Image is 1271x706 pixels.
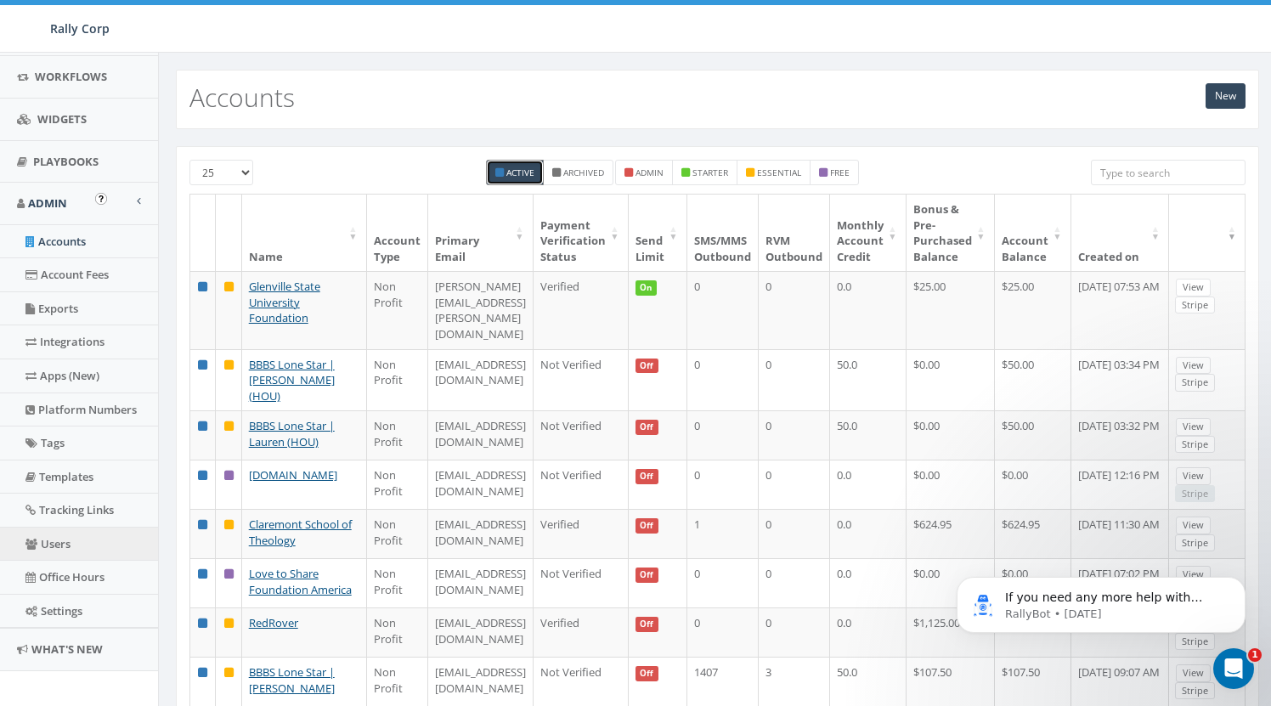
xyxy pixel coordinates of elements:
a: BBBS Lone Star | [PERSON_NAME] (HOU) [249,357,335,404]
td: 0 [687,607,759,657]
td: 1 [687,509,759,558]
iframe: Intercom live chat [1213,648,1254,689]
span: Off [635,420,659,435]
td: 0.0 [830,558,907,607]
td: [EMAIL_ADDRESS][DOMAIN_NAME] [428,607,534,657]
td: $25.00 [995,271,1071,348]
th: Monthly Account Credit: activate to sort column ascending [830,195,907,271]
span: Off [635,568,659,583]
td: 0 [759,349,830,411]
td: $0.00 [907,460,995,509]
th: Payment Verification Status : activate to sort column ascending [534,195,629,271]
td: [DATE] 03:32 PM [1071,410,1169,460]
th: Name: activate to sort column ascending [242,195,367,271]
td: [DATE] 11:30 AM [1071,509,1169,558]
td: $50.00 [995,349,1071,411]
td: Non Profit [367,509,428,558]
span: Off [635,359,659,374]
td: 0 [759,509,830,558]
a: View [1176,279,1211,297]
a: Stripe [1175,297,1215,314]
a: View [1176,664,1211,682]
td: 0 [687,558,759,607]
td: $107.50 [995,657,1071,706]
td: $624.95 [995,509,1071,558]
td: 0.0 [830,607,907,657]
button: Open In-App Guide [95,193,107,205]
a: Glenville State University Foundation [249,279,320,325]
span: Playbooks [33,154,99,169]
a: Claremont School of Theology [249,517,352,548]
th: Send Limit: activate to sort column ascending [629,195,687,271]
td: Non Profit [367,271,428,348]
td: Verified [534,271,629,348]
td: 50.0 [830,657,907,706]
td: $0.00 [907,410,995,460]
td: 0 [687,460,759,509]
td: 0 [759,271,830,348]
td: [DATE] 12:16 PM [1071,460,1169,509]
td: [EMAIL_ADDRESS][DOMAIN_NAME] [428,349,534,411]
small: essential [757,167,801,178]
td: Not Verified [534,410,629,460]
td: Verified [534,607,629,657]
a: [DOMAIN_NAME] [249,467,337,483]
span: Off [635,469,659,484]
td: [DATE] 07:53 AM [1071,271,1169,348]
td: [EMAIL_ADDRESS][DOMAIN_NAME] [428,657,534,706]
td: 1407 [687,657,759,706]
td: 50.0 [830,349,907,411]
th: Account Type [367,195,428,271]
span: On [635,280,658,296]
td: Non Profit [367,657,428,706]
td: [EMAIL_ADDRESS][DOMAIN_NAME] [428,410,534,460]
td: $0.00 [907,558,995,607]
td: Non Profit [367,460,428,509]
span: Off [635,518,659,534]
a: Love to Share Foundation America [249,566,352,597]
td: Not Verified [534,558,629,607]
td: Non Profit [367,349,428,411]
th: Bonus &amp; Pre-Purchased Balance: activate to sort column ascending [907,195,995,271]
td: 0.0 [830,271,907,348]
span: Admin [28,195,67,211]
a: Stripe [1175,374,1215,392]
span: What's New [31,641,103,657]
a: Stripe [1175,534,1215,552]
td: [EMAIL_ADDRESS][DOMAIN_NAME] [428,460,534,509]
a: New [1206,83,1246,109]
a: Stripe [1175,682,1215,700]
td: Not Verified [534,460,629,509]
td: $0.00 [995,460,1071,509]
td: $25.00 [907,271,995,348]
span: 1 [1248,648,1262,662]
input: Type to search [1091,160,1246,185]
small: Archived [563,167,604,178]
td: Verified [534,509,629,558]
th: RVM Outbound [759,195,830,271]
iframe: Intercom notifications message [931,541,1271,660]
td: Non Profit [367,607,428,657]
td: [EMAIL_ADDRESS][DOMAIN_NAME] [428,558,534,607]
span: Off [635,666,659,681]
th: Account Balance: activate to sort column ascending [995,195,1071,271]
h2: Accounts [189,83,295,111]
th: Primary Email : activate to sort column ascending [428,195,534,271]
td: 0.0 [830,460,907,509]
small: starter [692,167,728,178]
td: $50.00 [995,410,1071,460]
td: $107.50 [907,657,995,706]
small: admin [635,167,664,178]
td: 50.0 [830,410,907,460]
td: 0 [687,271,759,348]
td: $0.00 [907,349,995,411]
a: RedRover [249,615,298,630]
a: View [1176,517,1211,534]
td: 0 [759,410,830,460]
td: 3 [759,657,830,706]
span: Rally Corp [50,20,110,37]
